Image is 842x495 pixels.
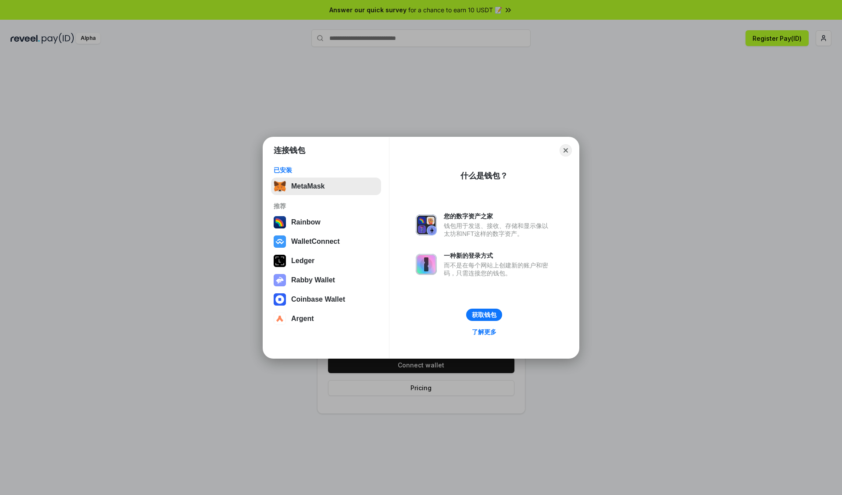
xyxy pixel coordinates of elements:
[274,255,286,267] img: svg+xml,%3Csvg%20xmlns%3D%22http%3A%2F%2Fwww.w3.org%2F2000%2Fsvg%22%20width%3D%2228%22%20height%3...
[271,271,381,289] button: Rabby Wallet
[271,310,381,328] button: Argent
[416,214,437,235] img: svg+xml,%3Csvg%20xmlns%3D%22http%3A%2F%2Fwww.w3.org%2F2000%2Fsvg%22%20fill%3D%22none%22%20viewBox...
[271,291,381,308] button: Coinbase Wallet
[444,222,553,238] div: 钱包用于发送、接收、存储和显示像以太坊和NFT这样的数字资产。
[291,238,340,246] div: WalletConnect
[467,326,502,338] a: 了解更多
[291,296,345,303] div: Coinbase Wallet
[274,235,286,248] img: svg+xml,%3Csvg%20width%3D%2228%22%20height%3D%2228%22%20viewBox%3D%220%200%2028%2028%22%20fill%3D...
[271,252,381,270] button: Ledger
[274,293,286,306] img: svg+xml,%3Csvg%20width%3D%2228%22%20height%3D%2228%22%20viewBox%3D%220%200%2028%2028%22%20fill%3D...
[274,202,378,210] div: 推荐
[444,212,553,220] div: 您的数字资产之家
[472,311,496,319] div: 获取钱包
[560,144,572,157] button: Close
[274,216,286,228] img: svg+xml,%3Csvg%20width%3D%22120%22%20height%3D%22120%22%20viewBox%3D%220%200%20120%20120%22%20fil...
[274,180,286,192] img: svg+xml,%3Csvg%20fill%3D%22none%22%20height%3D%2233%22%20viewBox%3D%220%200%2035%2033%22%20width%...
[466,309,502,321] button: 获取钱包
[271,233,381,250] button: WalletConnect
[274,313,286,325] img: svg+xml,%3Csvg%20width%3D%2228%22%20height%3D%2228%22%20viewBox%3D%220%200%2028%2028%22%20fill%3D...
[291,315,314,323] div: Argent
[271,214,381,231] button: Rainbow
[444,252,553,260] div: 一种新的登录方式
[416,254,437,275] img: svg+xml,%3Csvg%20xmlns%3D%22http%3A%2F%2Fwww.w3.org%2F2000%2Fsvg%22%20fill%3D%22none%22%20viewBox...
[460,171,508,181] div: 什么是钱包？
[291,218,321,226] div: Rainbow
[274,274,286,286] img: svg+xml,%3Csvg%20xmlns%3D%22http%3A%2F%2Fwww.w3.org%2F2000%2Fsvg%22%20fill%3D%22none%22%20viewBox...
[444,261,553,277] div: 而不是在每个网站上创建新的账户和密码，只需连接您的钱包。
[274,166,378,174] div: 已安装
[291,257,314,265] div: Ledger
[291,276,335,284] div: Rabby Wallet
[271,178,381,195] button: MetaMask
[472,328,496,336] div: 了解更多
[274,145,305,156] h1: 连接钱包
[291,182,325,190] div: MetaMask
